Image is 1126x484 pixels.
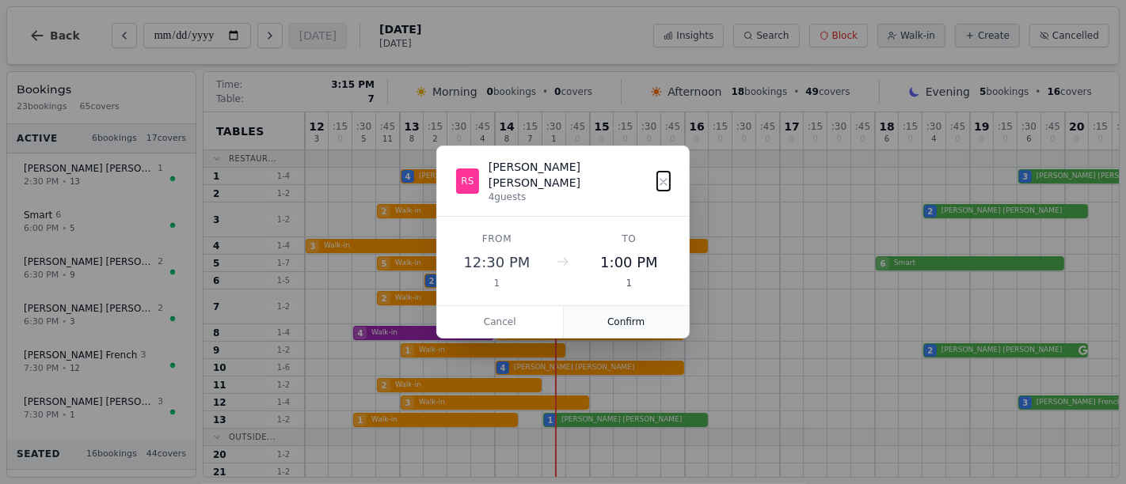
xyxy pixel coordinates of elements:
div: 1:00 PM [588,251,670,274]
div: RS [456,168,479,194]
div: 1 [456,277,538,289]
div: [PERSON_NAME] [PERSON_NAME] [489,159,657,191]
div: To [588,233,670,245]
div: From [456,233,538,245]
button: Confirm [564,306,690,338]
button: Cancel [437,306,564,338]
div: 1 [588,277,670,289]
div: 12:30 PM [456,251,538,274]
div: 4 guests [489,191,657,203]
